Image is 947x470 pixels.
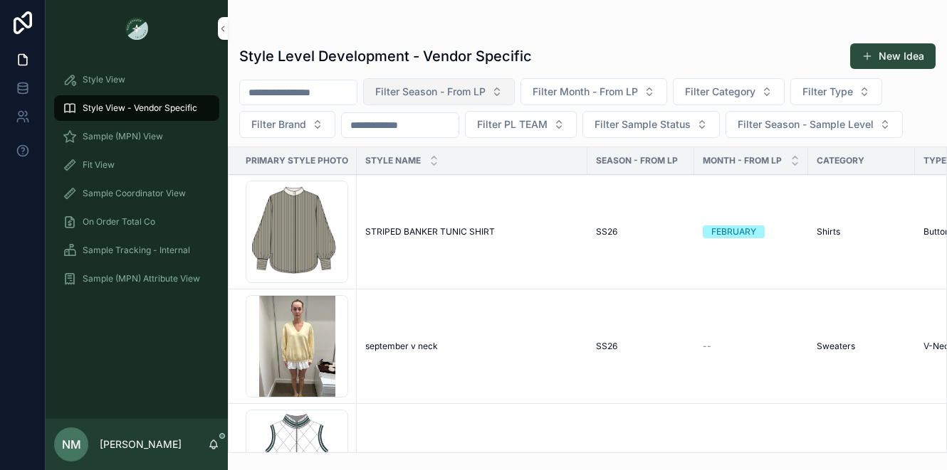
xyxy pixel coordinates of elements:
[924,155,946,166] span: Type
[703,341,800,352] a: --
[596,226,686,237] a: SS26
[817,226,906,237] a: Shirts
[100,437,182,452] p: [PERSON_NAME]
[726,111,903,138] button: Select Button
[817,341,855,352] span: Sweaters
[83,188,186,199] span: Sample Coordinator View
[685,85,755,99] span: Filter Category
[711,225,756,238] div: FEBRUARY
[703,155,782,166] span: Month - From LP
[802,85,853,99] span: Filter Type
[54,237,219,263] a: Sample Tracking - Internal
[239,111,335,138] button: Select Button
[375,85,486,99] span: Filter Season - From LP
[251,117,306,132] span: Filter Brand
[596,155,678,166] span: Season - From LP
[125,17,148,40] img: App logo
[83,159,115,171] span: Fit View
[54,209,219,235] a: On Order Total Co
[83,273,200,284] span: Sample (MPN) Attribute View
[596,341,686,352] a: SS26
[365,226,495,237] span: STRIPED BANKER TUNIC SHIRT
[83,216,155,228] span: On Order Total Co
[365,341,438,352] span: september v neck
[738,117,874,132] span: Filter Season - Sample Level
[54,152,219,178] a: Fit View
[54,95,219,121] a: Style View - Vendor Specific
[595,117,691,132] span: Filter Sample Status
[520,78,667,105] button: Select Button
[365,341,579,352] a: september v neck
[477,117,548,132] span: Filter PL TEAM
[465,111,577,138] button: Select Button
[817,155,864,166] span: Category
[83,131,163,142] span: Sample (MPN) View
[817,341,906,352] a: Sweaters
[790,78,882,105] button: Select Button
[582,111,720,138] button: Select Button
[83,74,125,85] span: Style View
[365,226,579,237] a: STRIPED BANKER TUNIC SHIRT
[363,78,515,105] button: Select Button
[817,226,840,237] span: Shirts
[83,102,197,114] span: Style View - Vendor Specific
[533,85,638,99] span: Filter Month - From LP
[239,46,532,66] h1: Style Level Development - Vendor Specific
[365,155,421,166] span: Style Name
[62,436,81,453] span: NM
[246,155,348,166] span: Primary Style Photo
[54,181,219,206] a: Sample Coordinator View
[596,341,617,352] span: SS26
[83,245,190,256] span: Sample Tracking - Internal
[46,57,228,310] div: scrollable content
[673,78,785,105] button: Select Button
[596,226,617,237] span: SS26
[54,124,219,149] a: Sample (MPN) View
[850,43,936,69] button: New Idea
[54,67,219,92] a: Style View
[703,341,711,352] span: --
[703,225,800,238] a: FEBRUARY
[54,266,219,292] a: Sample (MPN) Attribute View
